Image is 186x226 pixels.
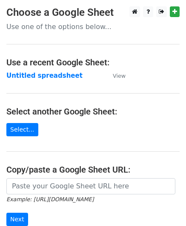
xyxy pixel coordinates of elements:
a: Select... [6,123,38,136]
h4: Select another Google Sheet: [6,106,180,117]
a: View [104,72,126,79]
h4: Copy/paste a Google Sheet URL: [6,164,180,175]
small: Example: [URL][DOMAIN_NAME] [6,196,94,203]
input: Next [6,213,28,226]
p: Use one of the options below... [6,22,180,31]
small: View [113,73,126,79]
h3: Choose a Google Sheet [6,6,180,19]
h4: Use a recent Google Sheet: [6,57,180,68]
input: Paste your Google Sheet URL here [6,178,175,194]
a: Untitled spreadsheet [6,72,83,79]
